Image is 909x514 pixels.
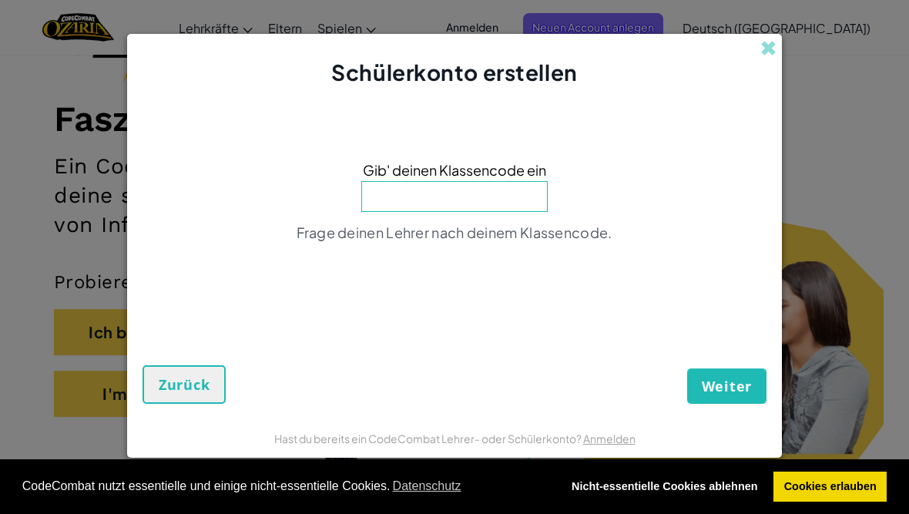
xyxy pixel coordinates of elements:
button: Weiter [687,368,766,404]
span: Frage deinen Lehrer nach deinem Klassencode. [297,223,612,241]
span: Zurück [159,375,210,394]
span: Gib' deinen Klassencode ein [363,159,546,181]
a: deny cookies [561,472,768,502]
span: Schülerkonto erstellen [331,59,577,86]
button: Zurück [143,365,226,404]
a: allow cookies [773,472,887,502]
a: learn more about cookies [390,475,463,498]
a: Anmelden [583,432,636,445]
span: Weiter [702,377,752,395]
span: Hast du bereits ein CodeCombat Lehrer- oder Schülerkonto? [274,432,583,445]
span: CodeCombat nutzt essentielle und einige nicht-essentielle Cookies. [22,475,549,498]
